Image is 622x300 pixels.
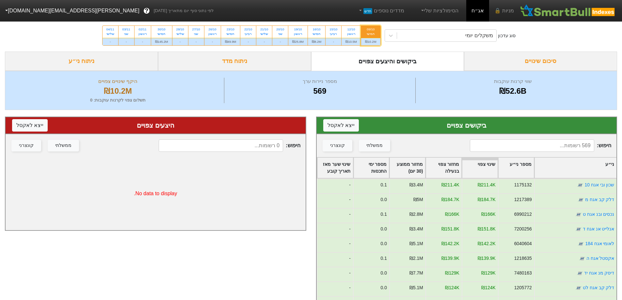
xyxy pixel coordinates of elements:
input: 569 רשומות... [470,139,594,152]
img: tase link [575,285,582,291]
div: ₪124K [445,284,459,291]
div: - [119,38,134,45]
div: - [256,38,272,45]
div: 6040604 [514,240,532,247]
div: ₪142.2K [477,240,495,247]
img: tase link [576,270,583,276]
div: Toggle SortBy [317,158,353,178]
div: קונצרני [330,142,345,149]
div: רביעי [329,32,337,36]
div: 569 [226,85,413,97]
button: ייצא לאקסל [12,119,48,132]
div: ₪49.9M [221,38,240,45]
div: חמישי [225,32,236,36]
div: Toggle SortBy [498,158,534,178]
div: No data to display. [6,157,306,230]
div: סיכום שינויים [464,52,617,71]
div: 6990212 [514,211,532,218]
div: 0.0 [380,196,387,203]
div: 20/10 [276,27,284,32]
div: ₪2.1M [409,255,423,262]
div: 0.1 [380,182,387,188]
div: - [188,38,204,45]
div: שלישי [260,32,268,36]
div: ₪52.6B [417,85,609,97]
div: ₪7.7M [409,270,423,276]
div: 7200256 [514,226,532,232]
div: 0.0 [380,226,387,232]
span: חיפוש : [470,139,611,152]
div: 7480163 [514,270,532,276]
div: 26/10 [208,27,217,32]
div: 03/11 [122,27,130,32]
button: ייצא לאקסל [323,119,359,132]
div: ₪145.2M [151,38,172,45]
div: ₪139.9K [477,255,495,262]
img: tase link [577,182,583,188]
a: דלק קב אגח מ [585,197,614,202]
div: - [317,179,353,193]
a: שכון ובי אגח 10 [584,182,614,187]
a: אקסטל אגח ה [586,256,614,261]
div: ₪139.9K [441,255,459,262]
div: שני [122,32,130,36]
img: tase link [579,255,585,262]
div: ראשון [138,32,147,36]
div: - [204,38,221,45]
div: ראשון [345,32,357,36]
div: 1218635 [514,255,532,262]
div: 0.1 [380,255,387,262]
div: ₪151.8K [477,226,495,232]
div: 0.0 [380,284,387,291]
div: Toggle SortBy [426,158,461,178]
div: - [272,38,288,45]
div: 0.0 [380,270,387,276]
span: חיפוש : [159,139,300,152]
div: 12/10 [345,27,357,32]
div: ₪10.2M [361,38,380,45]
img: tase link [577,197,584,203]
div: ראשון [208,32,217,36]
div: ₪142.2K [441,240,459,247]
div: ₪3.4M [409,226,423,232]
span: ? [145,7,148,15]
div: שני [192,32,200,36]
div: 1217389 [514,196,532,203]
div: 23/10 [225,27,236,32]
div: Toggle SortBy [462,158,498,178]
span: לפי נתוני סוף יום מתאריך [DATE] [154,8,214,14]
div: - [326,38,341,45]
a: דלק קב אגח לט [582,285,614,290]
div: משקלים יומי [465,32,493,39]
div: ₪5.1M [409,240,423,247]
div: ₪10.2M [13,85,222,97]
div: ניתוח מדד [158,52,311,71]
div: ביקושים צפויים [323,120,610,130]
button: קונצרני [11,140,41,151]
div: היצעים צפויים [12,120,299,130]
div: 30/10 [155,27,168,32]
img: tase link [575,226,582,232]
div: ₪129K [481,270,495,276]
div: ממשלתי [55,142,72,149]
div: ₪129K [445,270,459,276]
a: הסימולציות שלי [417,4,461,17]
button: קונצרני [323,140,352,151]
img: SmartBull [519,4,617,17]
a: מדדים נוספיםחדש [355,4,407,17]
div: - [240,38,256,45]
input: 0 רשומות... [159,139,283,152]
div: קונצרני [19,142,34,149]
div: ₪25.8M [288,38,308,45]
div: ₪211.4K [441,182,459,188]
div: 22/10 [244,27,252,32]
div: תשלום צפוי לקרנות עוקבות : 0 [13,97,222,103]
div: Toggle SortBy [534,158,616,178]
div: ₪2.8M [409,211,423,218]
div: ₪151.8K [441,226,459,232]
a: דיסק מנ אגח יד [584,270,614,276]
div: ₪3.4M [409,182,423,188]
button: ממשלתי [48,140,79,151]
div: ₪124K [481,284,495,291]
div: חמישי [312,32,321,36]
